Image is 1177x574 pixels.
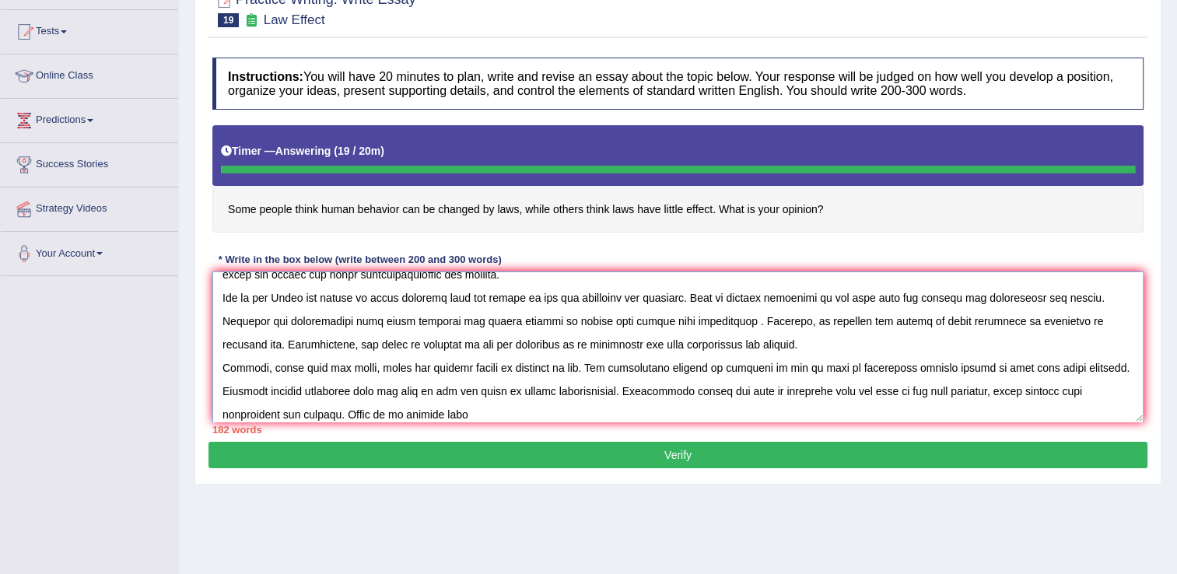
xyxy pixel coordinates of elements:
b: ) [380,145,384,157]
button: Verify [208,442,1147,468]
b: ( [334,145,338,157]
span: 19 [218,13,239,27]
div: * Write in the box below (write between 200 and 300 words) [212,252,507,267]
h4: You will have 20 minutes to plan, write and revise an essay about the topic below. Your response ... [212,58,1144,110]
div: 182 words [212,422,1144,437]
a: Tests [1,10,178,49]
small: Law Effect [264,12,325,27]
a: Strategy Videos [1,187,178,226]
b: 19 / 20m [338,145,380,157]
b: Instructions: [228,70,303,83]
a: Your Account [1,232,178,271]
small: Exam occurring question [243,13,259,28]
a: Predictions [1,99,178,138]
a: Success Stories [1,143,178,182]
b: Answering [275,145,331,157]
a: Online Class [1,54,178,93]
h5: Timer — [221,145,384,157]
